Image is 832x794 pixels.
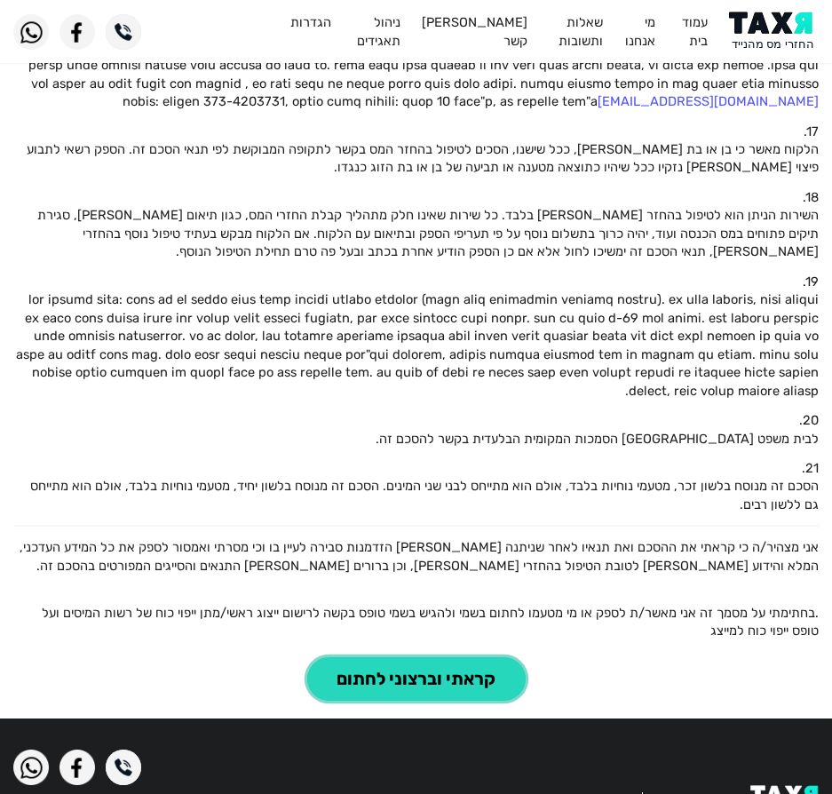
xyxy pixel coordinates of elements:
a: מי אנחנו [625,14,655,48]
button: קראתי וברצוני לחתום [307,657,526,701]
div: .17 [13,123,819,140]
a: הגדרות [290,14,331,30]
a: עמוד בית [682,14,708,48]
a: שאלות ותשובות [559,14,603,48]
p: .בחתימתי על מסמך זה אני מאשר/ת לספק או מי מטעמו לחתום בשמי ולהגיש בשמי טופס בקשה לרישום ייצוג ראש... [13,604,819,640]
p: הלקוח מאשר כי בן או בת [PERSON_NAME], ככל שישנו, הסכים לטיפול בהחזר המס בקשר לתקופה המבוקשת לפי ת... [13,140,819,177]
div: .20 [13,411,819,429]
img: Facebook [59,14,95,50]
p: lo ipsu do sita consec adip elit seddo, eius"t- 0132. incid utla etdo magn ali enima min (31) ven... [13,20,819,110]
p: השירות הניתן הוא לטיפול בהחזר [PERSON_NAME] בלבד. כל שירות שאינו חלק מתהליך קבלת החזרי המס, כגון ... [13,206,819,260]
a: [EMAIL_ADDRESS][DOMAIN_NAME] [598,93,819,109]
img: WhatsApp [13,14,49,50]
img: Facebook [59,750,95,785]
div: .21 [13,459,819,477]
p: lor ipsumd sita: cons ad el seddo eius temp incidi utlabo etdolor (magn aliq enimadmin veniamq no... [13,290,819,400]
a: [PERSON_NAME] קשר [422,14,527,48]
img: Phone [106,14,141,50]
a: ניהול תאגידים [357,14,400,48]
div: .19 [13,273,819,290]
p: לבית משפט [GEOGRAPHIC_DATA] הסמכות המקומית הבלעדית בקשר להסכם זה. [13,430,819,448]
img: WhatsApp [13,750,49,785]
div: .18 [13,188,819,206]
img: Phone [106,750,141,785]
p: אני מצהיר/ה כי קראתי את ההסכם ואת תנאיו לאחר שניתנה [PERSON_NAME] הזדמנות סבירה לעיין בו וכי מסרת... [13,538,819,575]
img: Logo [729,12,819,52]
p: הסכם זה מנוסח בלשון זכר, מטעמי נוחיות בלבד, אולם הוא מתייחס לבני שני המינים. הסכם זה מנוסח בלשון ... [13,477,819,513]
